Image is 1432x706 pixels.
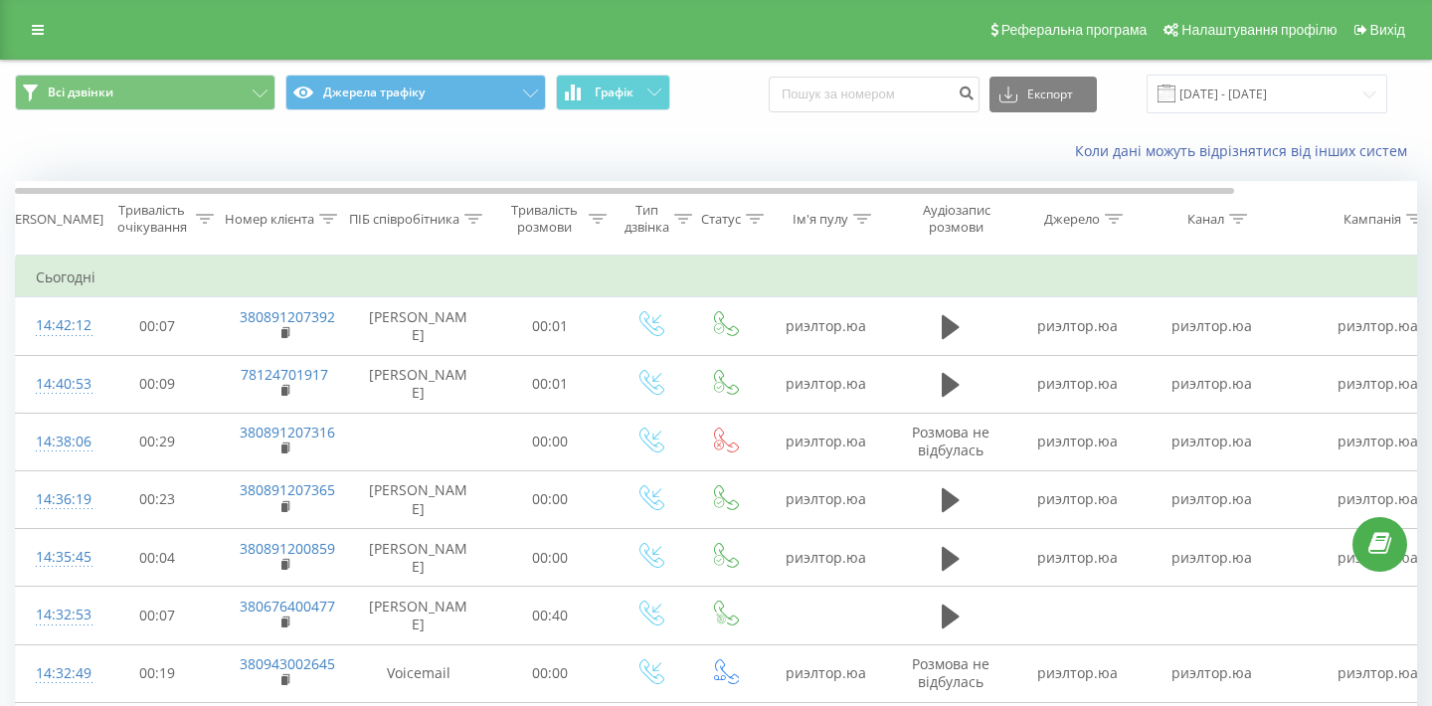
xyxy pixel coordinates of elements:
a: 380891207365 [240,480,335,499]
td: риэлтор.юа [1010,529,1145,587]
td: риэлтор.юа [762,644,891,702]
div: 14:42:12 [36,306,76,345]
td: 00:23 [95,470,220,528]
a: 380891207316 [240,423,335,441]
td: 00:00 [488,529,613,587]
div: 14:35:45 [36,538,76,577]
td: 00:07 [95,587,220,644]
span: Вихід [1370,22,1405,38]
div: 14:38:06 [36,423,76,461]
td: риэлтор.юа [1010,297,1145,355]
td: риэлтор.юа [1145,644,1279,702]
span: Графік [595,86,633,99]
td: [PERSON_NAME] [349,587,488,644]
a: 380676400477 [240,597,335,616]
td: 00:40 [488,587,613,644]
td: [PERSON_NAME] [349,470,488,528]
div: 14:36:19 [36,480,76,519]
td: риэлтор.юа [1010,470,1145,528]
iframe: Intercom live chat [1364,594,1412,641]
td: 00:09 [95,355,220,413]
span: Налаштування профілю [1181,22,1337,38]
div: Тип дзвінка [625,202,669,236]
td: риэлтор.юа [1010,644,1145,702]
div: Номер клієнта [225,211,314,228]
td: 00:00 [488,470,613,528]
td: 00:19 [95,644,220,702]
span: Всі дзвінки [48,85,113,100]
td: риэлтор.юа [762,297,891,355]
div: Статус [701,211,741,228]
div: Тривалість очікування [112,202,191,236]
input: Пошук за номером [769,77,980,112]
div: 14:32:49 [36,654,76,693]
a: Коли дані можуть відрізнятися вiд інших систем [1075,141,1417,160]
span: Розмова не відбулась [912,654,989,691]
div: Аудіозапис розмови [908,202,1004,236]
a: 380891207392 [240,307,335,326]
div: Джерело [1044,211,1100,228]
a: 78124701917 [241,365,328,384]
td: 00:00 [488,644,613,702]
td: 00:01 [488,297,613,355]
button: Графік [556,75,670,110]
td: риэлтор.юа [1010,355,1145,413]
td: [PERSON_NAME] [349,529,488,587]
div: 14:40:53 [36,365,76,404]
a: 380943002645 [240,654,335,673]
button: Всі дзвінки [15,75,275,110]
td: [PERSON_NAME] [349,355,488,413]
td: 00:04 [95,529,220,587]
a: 380891200859 [240,539,335,558]
button: Джерела трафіку [285,75,546,110]
td: [PERSON_NAME] [349,297,488,355]
div: ПІБ співробітника [349,211,459,228]
td: риэлтор.юа [762,413,891,470]
td: 00:00 [488,413,613,470]
div: Кампанія [1343,211,1401,228]
td: риэлтор.юа [1145,470,1279,528]
td: риэлтор.юа [762,470,891,528]
td: Voicemail [349,644,488,702]
div: 14:32:53 [36,596,76,634]
td: риэлтор.юа [1145,297,1279,355]
td: риэлтор.юа [1145,529,1279,587]
td: риэлтор.юа [1145,355,1279,413]
span: Реферальна програма [1001,22,1148,38]
td: риэлтор.юа [762,355,891,413]
div: Ім'я пулу [793,211,848,228]
td: 00:07 [95,297,220,355]
div: Тривалість розмови [505,202,584,236]
td: риэлтор.юа [1010,413,1145,470]
button: Експорт [989,77,1097,112]
td: 00:01 [488,355,613,413]
div: [PERSON_NAME] [3,211,103,228]
td: риэлтор.юа [762,529,891,587]
div: Канал [1187,211,1224,228]
td: 00:29 [95,413,220,470]
td: риэлтор.юа [1145,413,1279,470]
span: Розмова не відбулась [912,423,989,459]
